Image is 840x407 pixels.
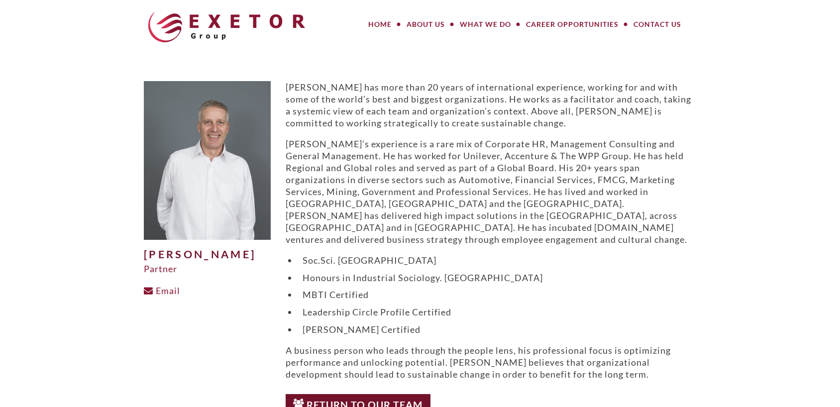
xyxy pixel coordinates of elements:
[298,254,696,266] li: Soc.Sci. [GEOGRAPHIC_DATA]
[298,323,696,335] li: [PERSON_NAME] Certified
[298,306,696,318] li: Leadership Circle Profile Certified
[519,14,626,34] a: Career Opportunities
[399,14,452,34] a: About Us
[298,289,696,301] li: MBTI Certified
[144,249,271,261] h1: [PERSON_NAME]
[452,14,519,34] a: What We Do
[286,138,696,245] p: [PERSON_NAME]’s experience is a rare mix of Corporate HR, Management Consulting and General Manag...
[144,285,180,296] a: Email
[286,81,696,129] p: [PERSON_NAME] has more than 20 years of international experience, working for and with some of th...
[144,81,271,240] img: Dave-Blackshaw-for-website2-500x625.jpg
[148,11,305,42] img: The Exetor Group
[361,14,399,34] a: Home
[626,14,689,34] a: Contact Us
[286,344,696,380] p: A business person who leads through the people lens, his professional focus is optimizing perform...
[144,263,271,275] div: Partner
[298,272,696,284] li: Honours in Industrial Sociology. [GEOGRAPHIC_DATA]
